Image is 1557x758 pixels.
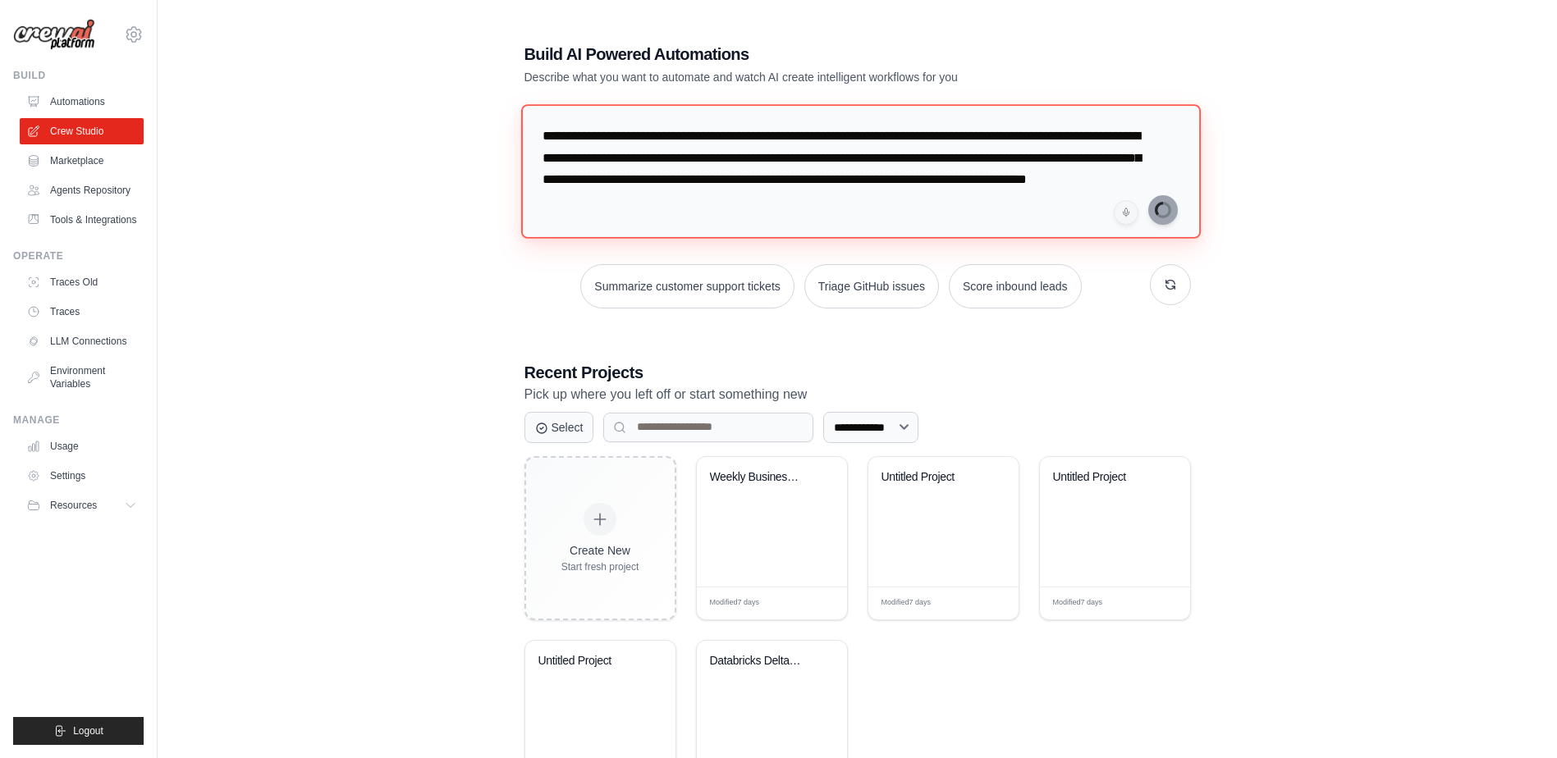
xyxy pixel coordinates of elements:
[979,597,993,610] span: Edit
[20,299,144,325] a: Traces
[538,654,638,669] div: Untitled Project
[20,89,144,115] a: Automations
[20,328,144,354] a: LLM Connections
[1053,597,1103,609] span: Modified 7 days
[1053,470,1152,485] div: Untitled Project
[710,597,760,609] span: Modified 7 days
[561,542,639,559] div: Create New
[13,413,144,427] div: Manage
[20,118,144,144] a: Crew Studio
[20,492,144,518] button: Resources
[882,470,981,485] div: Untitled Project
[524,384,1191,405] p: Pick up where you left off or start something new
[20,433,144,459] a: Usage
[1114,200,1138,225] button: Click to speak your automation idea
[710,654,809,669] div: Databricks DeltaLake Pipeline Builder
[524,412,594,443] button: Select
[13,249,144,263] div: Operate
[1151,597,1165,610] span: Edit
[50,499,97,512] span: Resources
[13,717,144,745] button: Logout
[73,724,103,737] span: Logout
[949,264,1082,308] button: Score inbound leads
[524,43,1076,66] h1: Build AI Powered Automations
[524,361,1191,384] h3: Recent Projects
[882,597,932,609] span: Modified 7 days
[710,470,809,485] div: Weekly Business Reporting Automation
[524,69,1076,85] p: Describe what you want to automate and watch AI create intelligent workflows for you
[1150,264,1191,305] button: Get new suggestions
[561,560,639,573] div: Start fresh project
[20,177,144,203] a: Agents Repository
[20,358,144,397] a: Environment Variables
[804,264,939,308] button: Triage GitHub issues
[20,269,144,295] a: Traces Old
[580,264,794,308] button: Summarize customer support tickets
[13,19,95,51] img: Logo
[20,463,144,489] a: Settings
[20,148,144,174] a: Marketplace
[13,69,144,82] div: Build
[20,207,144,233] a: Tools & Integrations
[808,597,822,610] span: Edit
